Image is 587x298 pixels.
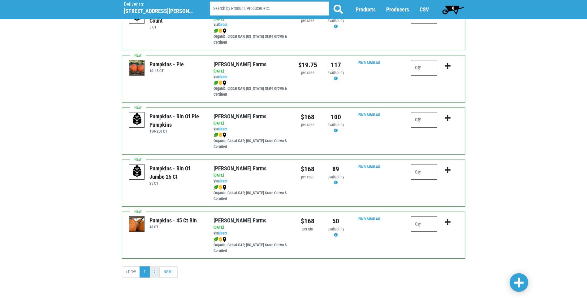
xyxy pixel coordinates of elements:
[218,127,227,131] a: Direct
[358,164,380,169] a: Find Similar
[149,68,184,73] h6: 10-13 CT
[358,217,380,221] a: Find Similar
[214,230,289,236] div: via
[222,28,227,33] img: map_marker-0e94453035b3232a4d21701695807de9.png
[214,113,266,120] a: [PERSON_NAME] Farms
[214,61,266,68] a: [PERSON_NAME] Farms
[411,164,437,180] input: Qty
[298,174,317,180] div: per case
[218,75,227,79] a: Direct
[411,112,437,128] input: Qty
[386,7,409,13] a: Producers
[214,68,289,74] div: [DATE]
[218,231,227,235] a: Direct
[214,121,289,126] div: [DATE]
[214,74,289,80] div: via
[328,70,344,75] span: availability
[439,3,467,16] a: 0
[218,179,227,183] a: Direct
[298,70,317,76] div: per case
[214,81,218,85] img: leaf-e5c59151409436ccce96b2ca1b28e03c.png
[298,226,317,232] div: per bin
[411,216,437,232] input: Qty
[214,173,289,178] div: [DATE]
[214,237,218,242] img: leaf-e5c59151409436ccce96b2ca1b28e03c.png
[149,25,204,29] h6: 5 CT
[298,122,317,128] div: per case
[358,112,380,117] a: Find Similar
[222,185,227,190] img: map_marker-0e94453035b3232a4d21701695807de9.png
[218,28,222,33] img: safety-e55c860ca8c00a9c171001a62a92dabd.png
[218,81,222,85] img: safety-e55c860ca8c00a9c171001a62a92dabd.png
[214,22,289,28] div: via
[124,8,194,15] h5: [STREET_ADDRESS][PERSON_NAME]
[326,216,345,226] div: 50
[149,216,197,225] div: Pumpkins - 45 ct Bin
[358,60,380,65] a: Find Similar
[328,175,344,179] span: availability
[326,60,345,70] div: 117
[214,217,266,224] a: [PERSON_NAME] Farms
[298,216,317,226] div: $168
[214,28,218,33] img: leaf-e5c59151409436ccce96b2ca1b28e03c.png
[124,2,194,8] p: Deliver to:
[129,60,145,76] img: thumbnail-f402428343f8077bd364b9150d8c865c.png
[222,81,227,85] img: map_marker-0e94453035b3232a4d21701695807de9.png
[214,184,289,202] div: Organic, Global GAP, [US_STATE] State Grown & Certified
[159,266,178,278] a: next
[214,132,289,150] div: Organic, Global GAP, [US_STATE] State Grown & Certified
[140,266,150,278] a: 1
[149,112,204,129] div: Pumpkins - Bin of Pie Pumpkins
[122,266,465,278] nav: pager
[356,7,376,13] a: Products
[326,164,345,174] div: 89
[214,133,218,138] img: leaf-e5c59151409436ccce96b2ca1b28e03c.png
[149,164,204,181] div: Pumpkins - Bin of Jumbo 25 ct
[214,80,289,98] div: Organic, Global GAP, [US_STATE] State Grown & Certified
[129,221,145,227] a: Pumpkins - 45 ct Bin
[214,165,266,172] a: [PERSON_NAME] Farms
[129,112,145,128] img: placeholder-variety-43d6402dacf2d531de610a020419775a.svg
[328,122,344,127] span: availability
[214,178,289,184] div: via
[298,164,317,174] div: $168
[129,164,145,180] img: placeholder-variety-43d6402dacf2d531de610a020419775a.svg
[214,185,218,190] img: leaf-e5c59151409436ccce96b2ca1b28e03c.png
[218,133,222,138] img: safety-e55c860ca8c00a9c171001a62a92dabd.png
[218,185,222,190] img: safety-e55c860ca8c00a9c171001a62a92dabd.png
[298,60,317,70] div: $19.75
[129,217,145,232] img: thumbnail-1bebd04f8b15c5af5e45833110fd7731.png
[149,225,197,229] h6: 45 CT
[411,60,437,76] input: Qty
[298,112,317,122] div: $168
[149,129,204,134] h6: 150-250 CT
[222,133,227,138] img: map_marker-0e94453035b3232a4d21701695807de9.png
[326,112,345,122] div: 100
[129,65,145,71] a: Pumpkins - Pie
[328,18,344,23] span: availability
[218,22,227,27] a: Direct
[420,7,429,13] a: CSV
[149,181,204,186] h6: 25 CT
[218,237,222,242] img: safety-e55c860ca8c00a9c171001a62a92dabd.png
[328,227,344,231] span: availability
[149,60,184,68] div: Pumpkins - Pie
[210,2,329,16] input: Search by Product, Producer etc.
[214,28,289,46] div: Organic, Global GAP, [US_STATE] State Grown & Certified
[214,236,289,254] div: Organic, Global GAP, [US_STATE] State Grown & Certified
[214,225,289,230] div: [DATE]
[149,266,160,278] a: 2
[298,18,317,24] div: per case
[214,126,289,132] div: via
[452,6,454,11] span: 0
[222,237,227,242] img: map_marker-0e94453035b3232a4d21701695807de9.png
